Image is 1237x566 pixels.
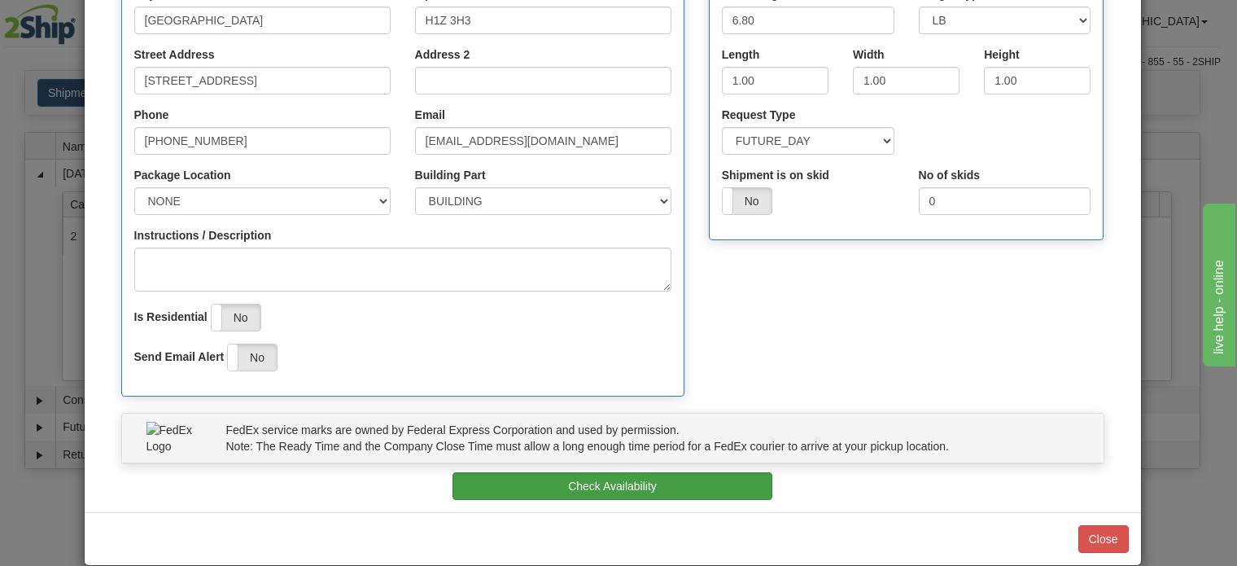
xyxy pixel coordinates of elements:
[146,422,202,454] img: FedEx Logo
[722,46,760,63] label: Length
[12,10,151,29] div: live help - online
[228,344,277,371] label: No
[214,422,1091,454] div: FedEx service marks are owned by Federal Express Corporation and used by permission. Note: The Re...
[134,46,215,63] label: Street Address
[134,167,231,183] label: Package Location
[415,167,486,183] label: Building Part
[1078,525,1129,553] button: Close
[919,167,980,183] label: No of skids
[212,305,260,331] label: No
[415,107,445,123] label: Email
[722,167,829,183] label: Shipment is on skid
[722,107,796,123] label: Request Type
[1200,200,1235,366] iframe: chat widget
[134,107,169,123] label: Phone
[723,188,771,214] label: No
[134,309,208,325] label: Is Residential
[134,227,272,244] label: Instructions / Description
[415,46,470,63] label: Address 2
[984,46,1020,63] label: Height
[452,472,772,500] button: Check Availability
[134,349,225,365] label: Send Email Alert
[853,46,885,63] label: Width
